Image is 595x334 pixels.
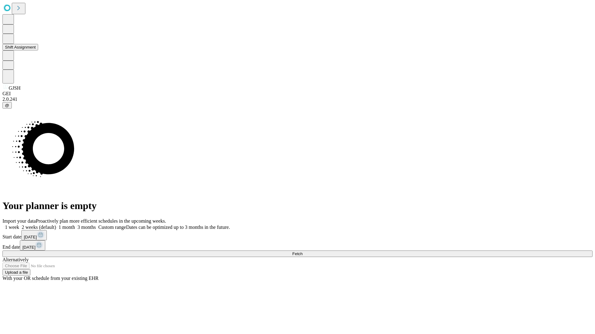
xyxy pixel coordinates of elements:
[2,102,12,109] button: @
[59,225,75,230] span: 1 month
[2,276,99,281] span: With your OR schedule from your existing EHR
[2,240,593,250] div: End date
[98,225,126,230] span: Custom range
[2,257,29,262] span: Alternatively
[21,230,47,240] button: [DATE]
[2,269,30,276] button: Upload a file
[2,96,593,102] div: 2.0.241
[20,240,45,250] button: [DATE]
[2,250,593,257] button: Fetch
[22,225,56,230] span: 2 weeks (default)
[24,235,37,239] span: [DATE]
[36,218,166,224] span: Proactively plan more efficient schedules in the upcoming weeks.
[9,85,20,91] span: GJSH
[5,103,9,108] span: @
[292,251,302,256] span: Fetch
[2,91,593,96] div: GEI
[126,225,230,230] span: Dates can be optimized up to 3 months in the future.
[77,225,96,230] span: 3 months
[22,245,35,250] span: [DATE]
[2,44,38,50] button: Shift Assignment
[2,200,593,212] h1: Your planner is empty
[5,225,19,230] span: 1 week
[2,218,36,224] span: Import your data
[2,230,593,240] div: Start date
